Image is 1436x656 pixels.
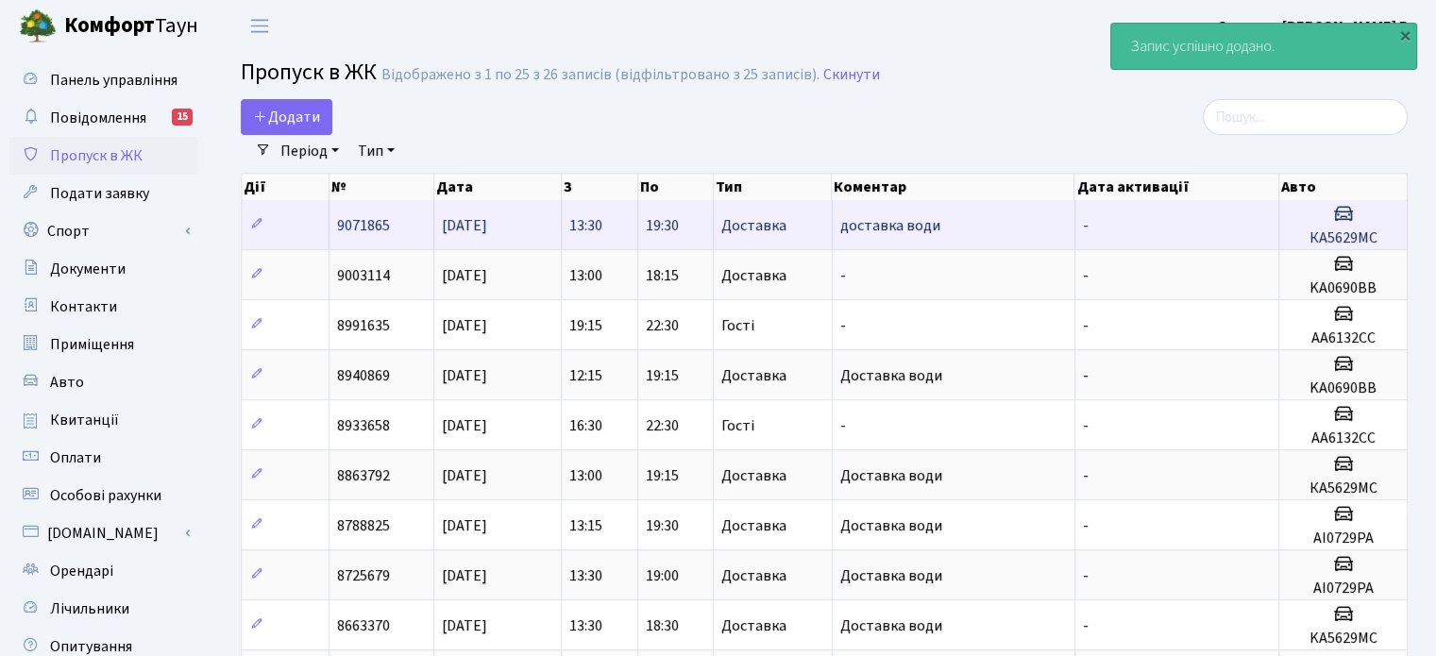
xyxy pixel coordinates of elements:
span: Доставка води [840,515,942,536]
span: 8863792 [337,465,390,486]
span: [DATE] [442,415,487,436]
span: Гості [721,318,754,333]
span: Додати [253,107,320,127]
a: Спорт [9,212,198,250]
a: Оплати [9,439,198,477]
span: Доставка [721,618,786,633]
span: Орендарі [50,561,113,581]
a: Лічильники [9,590,198,628]
span: 8788825 [337,515,390,536]
a: Квитанції [9,401,198,439]
span: Приміщення [50,334,134,355]
a: Повідомлення15 [9,99,198,137]
span: доставка води [840,215,940,236]
th: Авто [1279,174,1408,200]
span: 19:30 [646,215,679,236]
span: 12:15 [569,365,602,386]
span: [DATE] [442,515,487,536]
span: 13:30 [569,215,602,236]
span: 9071865 [337,215,390,236]
span: - [1083,215,1089,236]
a: Скинути [823,66,880,84]
span: - [1083,565,1089,586]
th: Дії [242,174,329,200]
span: Доставка води [840,565,942,586]
span: 16:30 [569,415,602,436]
span: [DATE] [442,465,487,486]
th: Тип [714,174,832,200]
span: 13:00 [569,265,602,286]
a: Документи [9,250,198,288]
span: 13:00 [569,465,602,486]
a: Орендарі [9,552,198,590]
span: 8725679 [337,565,390,586]
th: Дата [434,174,562,200]
a: Додати [241,99,332,135]
span: Особові рахунки [50,485,161,506]
div: Відображено з 1 по 25 з 26 записів (відфільтровано з 25 записів). [381,66,819,84]
h5: AA6132CC [1287,429,1399,447]
span: Оплати [50,447,101,468]
span: - [840,415,846,436]
span: Квитанції [50,410,119,430]
th: № [329,174,434,200]
span: - [1083,515,1089,536]
span: 22:30 [646,315,679,336]
h5: AI0729РА [1287,580,1399,597]
span: - [1083,365,1089,386]
span: Контакти [50,296,117,317]
span: 18:30 [646,615,679,636]
span: 13:30 [569,565,602,586]
a: Авто [9,363,198,401]
span: 19:15 [569,315,602,336]
span: Гості [721,418,754,433]
span: Лічильники [50,598,129,619]
span: 19:30 [646,515,679,536]
a: Подати заявку [9,175,198,212]
span: Доставка [721,468,786,483]
span: [DATE] [442,565,487,586]
a: Савчина [PERSON_NAME] В. [1217,15,1413,38]
span: [DATE] [442,365,487,386]
span: Панель управління [50,70,177,91]
th: Дата активації [1074,174,1278,200]
b: Савчина [PERSON_NAME] В. [1217,16,1413,37]
span: 19:00 [646,565,679,586]
th: По [638,174,714,200]
span: Пропуск в ЖК [241,56,377,89]
a: Період [273,135,346,167]
span: Пропуск в ЖК [50,145,143,166]
span: 19:15 [646,365,679,386]
span: 19:15 [646,465,679,486]
h5: КА5629МC [1287,229,1399,247]
span: - [1083,465,1089,486]
span: [DATE] [442,315,487,336]
h5: AA6132CC [1287,329,1399,347]
span: Доставка [721,218,786,233]
h5: KA5629MC [1287,630,1399,648]
span: 8663370 [337,615,390,636]
h5: КА5629МС [1287,479,1399,497]
span: 13:15 [569,515,602,536]
span: - [840,315,846,336]
a: Приміщення [9,326,198,363]
span: Документи [50,259,126,279]
h5: KA0690BB [1287,279,1399,297]
span: Повідомлення [50,108,146,128]
span: Доставка [721,518,786,533]
span: - [1083,315,1089,336]
span: [DATE] [442,615,487,636]
span: Таун [64,10,198,42]
span: 9003114 [337,265,390,286]
th: З [562,174,637,200]
span: - [1083,415,1089,436]
span: Доставка [721,568,786,583]
a: Особові рахунки [9,477,198,514]
span: 22:30 [646,415,679,436]
span: 13:30 [569,615,602,636]
span: Доставка води [840,465,942,486]
a: Панель управління [9,61,198,99]
th: Коментар [832,174,1074,200]
div: Запис успішно додано. [1111,24,1416,69]
span: Доставка [721,268,786,283]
